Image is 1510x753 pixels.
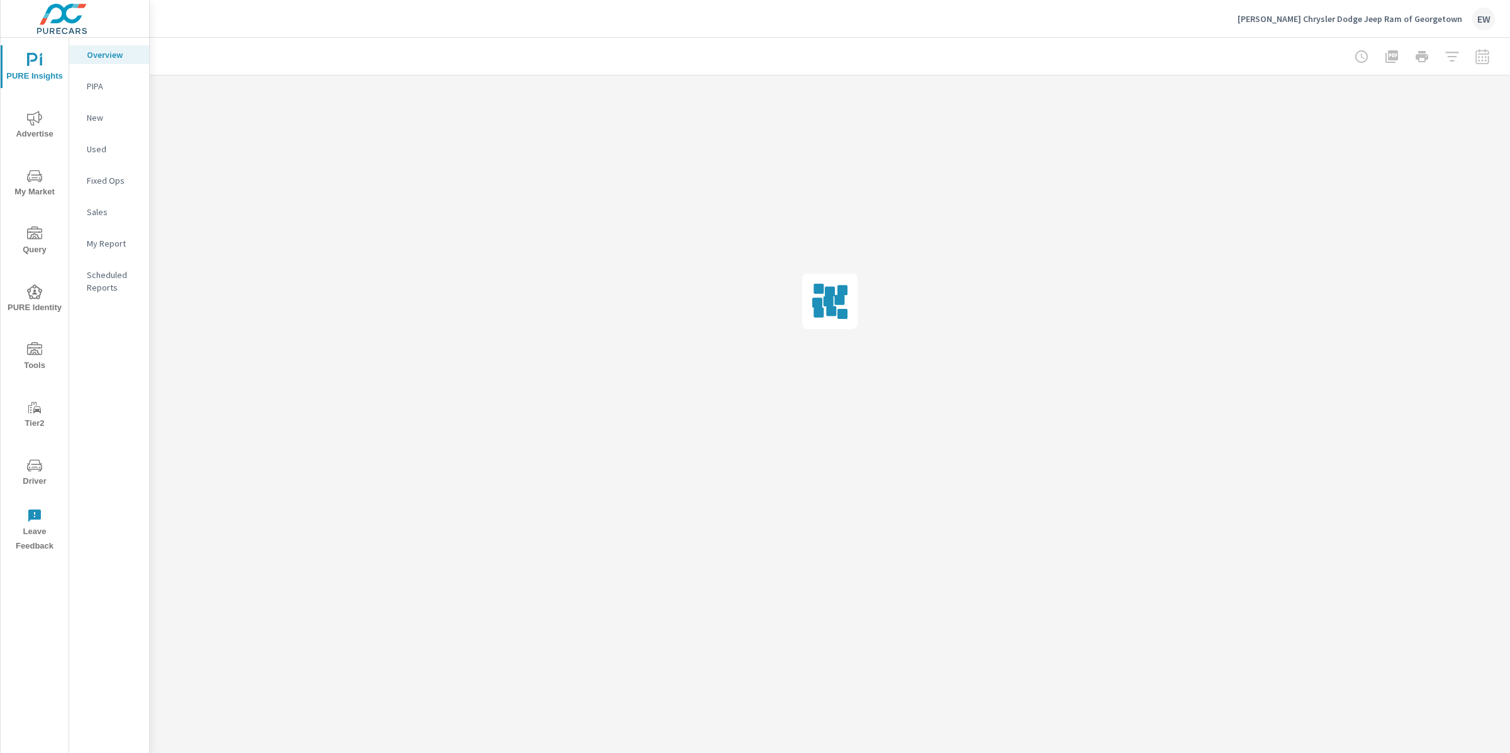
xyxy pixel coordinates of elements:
[69,234,149,253] div: My Report
[69,108,149,127] div: New
[4,342,65,373] span: Tools
[69,77,149,96] div: PIPA
[1,38,69,559] div: nav menu
[4,53,65,84] span: PURE Insights
[4,284,65,315] span: PURE Identity
[87,206,139,218] p: Sales
[4,226,65,257] span: Query
[87,143,139,155] p: Used
[87,269,139,294] p: Scheduled Reports
[4,508,65,554] span: Leave Feedback
[1472,8,1495,30] div: EW
[87,237,139,250] p: My Report
[69,140,149,159] div: Used
[69,265,149,297] div: Scheduled Reports
[87,48,139,61] p: Overview
[4,400,65,431] span: Tier2
[4,458,65,489] span: Driver
[1238,13,1462,25] p: [PERSON_NAME] Chrysler Dodge Jeep Ram of Georgetown
[87,111,139,124] p: New
[87,80,139,92] p: PIPA
[4,169,65,199] span: My Market
[4,111,65,142] span: Advertise
[69,203,149,221] div: Sales
[87,174,139,187] p: Fixed Ops
[69,171,149,190] div: Fixed Ops
[69,45,149,64] div: Overview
